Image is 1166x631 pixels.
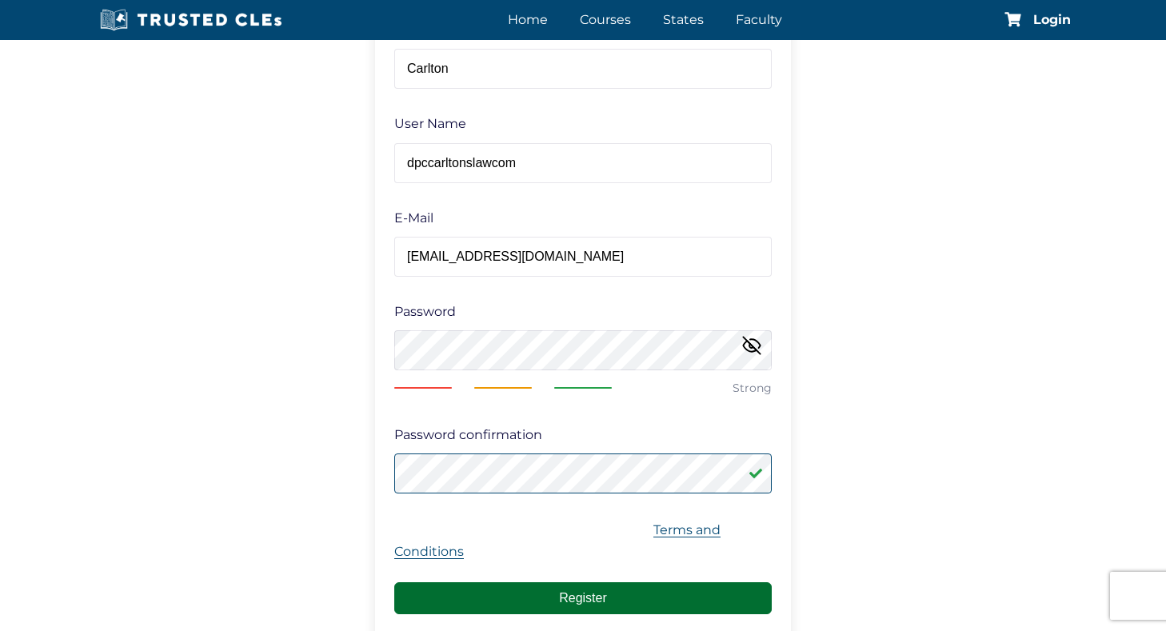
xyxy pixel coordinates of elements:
input: Last Name [394,49,772,89]
label: Password [394,301,772,322]
label: Password confirmation [394,424,772,445]
img: Trusted CLEs [95,8,286,32]
input: User Name [394,143,772,183]
a: States [659,8,708,31]
a: Home [504,8,552,31]
a: Courses [576,8,635,31]
div: By signing up, I agree with the website's [394,519,772,562]
label: User Name [394,113,772,134]
label: E-Mail [394,207,772,229]
input: E-Mail [394,237,772,277]
a: Faculty [732,8,786,31]
div: strong [733,379,772,397]
button: Register [394,582,772,614]
a: Login [1033,14,1071,26]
